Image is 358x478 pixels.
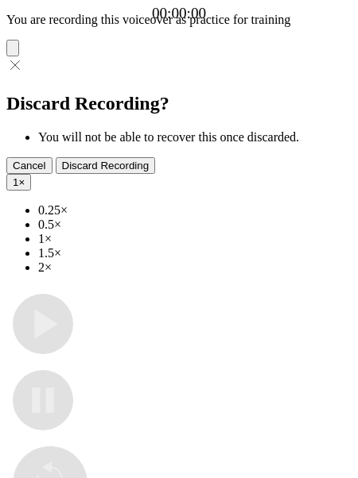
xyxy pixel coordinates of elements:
[6,93,352,114] h2: Discard Recording?
[13,176,18,188] span: 1
[38,218,352,232] li: 0.5×
[152,5,206,22] a: 00:00:00
[38,260,352,275] li: 2×
[6,157,53,174] button: Cancel
[38,232,352,246] li: 1×
[6,13,352,27] p: You are recording this voiceover as practice for training
[6,174,31,191] button: 1×
[56,157,156,174] button: Discard Recording
[38,203,352,218] li: 0.25×
[38,130,352,145] li: You will not be able to recover this once discarded.
[38,246,352,260] li: 1.5×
